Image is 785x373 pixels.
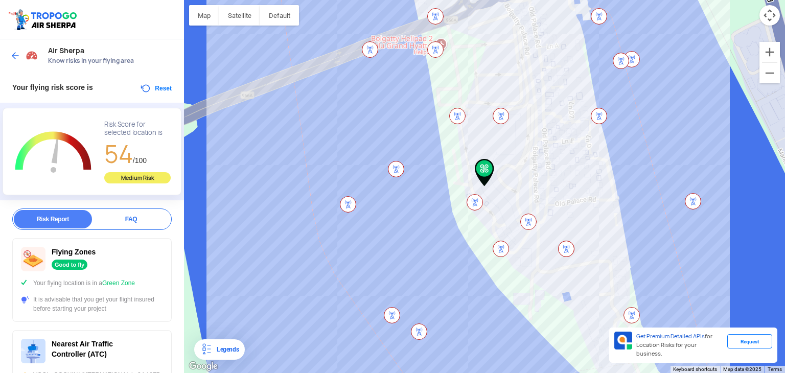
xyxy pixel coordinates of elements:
[759,42,780,62] button: Zoom in
[768,366,782,372] a: Terms
[104,172,171,183] div: Medium Risk
[187,360,220,373] a: Open this area in Google Maps (opens a new window)
[104,121,171,137] div: Risk Score for selected location is
[21,278,163,288] div: Your flying location is in a
[52,340,113,358] span: Nearest Air Traffic Controller (ATC)
[614,332,632,349] img: Premium APIs
[140,82,172,95] button: Reset
[723,366,761,372] span: Map data ©2025
[104,138,133,170] span: 54
[219,5,260,26] button: Show satellite imagery
[133,156,147,165] span: /100
[200,343,213,356] img: Legends
[48,46,174,55] span: Air Sherpa
[102,279,135,287] span: Green Zone
[48,57,174,65] span: Know risks in your flying area
[213,343,239,356] div: Legends
[673,366,717,373] button: Keyboard shortcuts
[636,333,705,340] span: Get Premium Detailed APIs
[11,121,96,185] g: Chart
[187,360,220,373] img: Google
[8,8,80,31] img: ic_tgdronemaps.svg
[12,83,93,91] span: Your flying risk score is
[21,295,163,313] div: It is advisable that you get your flight insured before starting your project
[10,51,20,61] img: ic_arrow_back_blue.svg
[632,332,727,359] div: for Location Risks for your business.
[759,5,780,26] button: Map camera controls
[727,334,772,348] div: Request
[21,339,45,363] img: ic_atc.svg
[26,49,38,61] img: Risk Scores
[52,260,87,270] div: Good to fly
[189,5,219,26] button: Show street map
[14,210,92,228] div: Risk Report
[21,247,45,271] img: ic_nofly.svg
[92,210,170,228] div: FAQ
[52,248,96,256] span: Flying Zones
[759,63,780,83] button: Zoom out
